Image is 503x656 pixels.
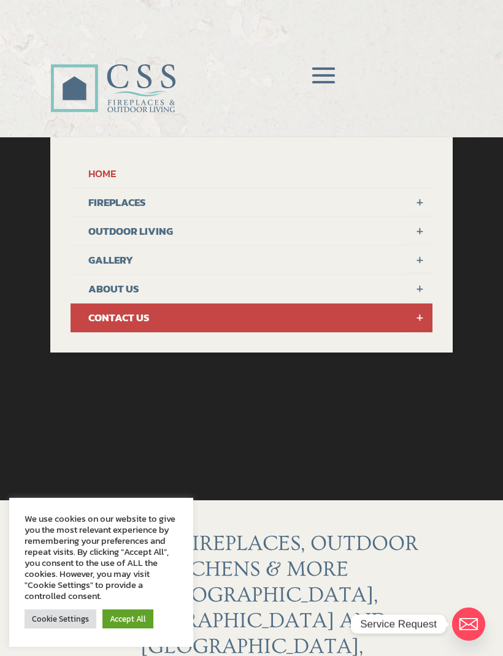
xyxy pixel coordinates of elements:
div: We use cookies on our website to give you the most relevant experience by remembering your prefer... [25,513,178,601]
a: FIREPLACES [71,188,432,217]
a: Cookie Settings [25,609,96,628]
a: ABOUT US [71,275,432,303]
a: Email [452,608,485,641]
a: GALLERY [71,246,432,275]
img: CSS Fireplaces & Outdoor Living (Formerly Construction Solutions & Supply)- Jacksonville Ormond B... [50,30,175,119]
a: OUTDOOR LIVING [71,217,432,246]
a: HOME [71,159,432,188]
a: Accept All [102,609,153,628]
a: CONTACT US [71,303,432,332]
